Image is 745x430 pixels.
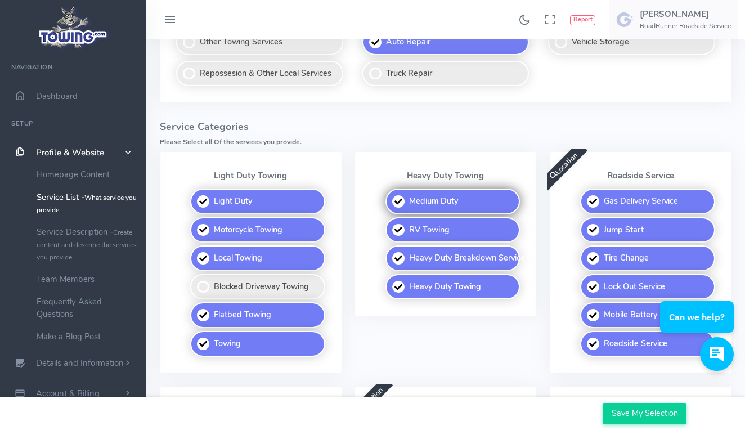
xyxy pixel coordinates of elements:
[640,10,731,19] h5: [PERSON_NAME]
[362,29,529,55] label: Auto Repair
[580,245,715,271] label: Tire Change
[173,171,328,180] p: Light Duty Towing
[36,388,100,399] span: Account & Billing
[35,3,111,51] img: logo
[190,274,325,300] label: Blocked Driveway Towing
[580,189,715,214] label: Gas Delivery Service
[385,217,520,243] label: RV Towing
[190,331,325,357] label: Towing
[580,331,715,357] label: Roadside Service
[160,138,731,146] h6: Please Select all Of the services you provide.
[385,245,520,271] label: Heavy Duty Breakdown Service
[36,91,78,102] span: Dashboard
[385,189,520,214] label: Medium Duty
[37,193,137,214] small: What service you provide
[548,29,715,55] label: Vehicle Storage
[603,403,686,424] input: Save My Selection
[36,147,104,158] span: Profile & Website
[28,325,146,348] a: Make a Blog Post
[36,358,124,369] span: Details and Information
[385,274,520,300] label: Heavy Duty Towing
[649,270,745,382] iframe: Conversations
[190,189,325,214] label: Light Duty
[580,274,715,300] label: Lock Out Service
[190,302,325,328] label: Flatbed Towing
[580,217,715,243] label: Jump Start
[28,268,146,290] a: Team Members
[176,29,343,55] label: Other Towing Services
[580,302,715,328] label: Mobile Battery Replacement
[369,171,523,180] p: Heavy Duty Towing
[28,163,146,186] a: Homepage Content
[28,186,146,221] a: Service List -What service you provide
[190,245,325,271] label: Local Towing
[362,61,529,87] label: Truck Repair
[28,290,146,325] a: Frequently Asked Questions
[190,217,325,243] label: Motorcycle Towing
[616,11,634,29] img: user-image
[563,171,718,180] p: Roadside Service
[570,15,595,25] button: Report
[539,141,587,190] span: Location
[160,122,731,133] h4: Service Categories
[640,23,731,30] h6: RoadRunner Roadside Service
[28,221,146,268] a: Service Description -Create content and describe the services you provide
[37,228,137,262] small: Create content and describe the services you provide
[176,61,343,87] label: Repossesion & Other Local Services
